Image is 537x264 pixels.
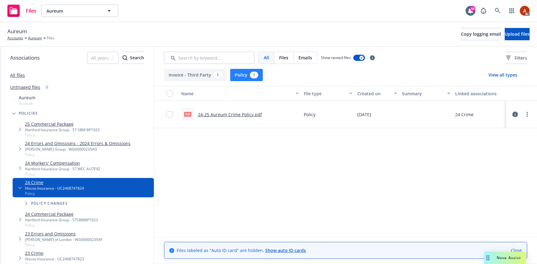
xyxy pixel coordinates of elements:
[491,5,504,17] a: Search
[184,112,191,116] span: pdf
[304,111,315,118] span: Policy
[26,8,36,13] span: Files
[5,2,39,19] a: Files
[357,90,390,97] div: Created on
[164,52,255,64] input: Search by keyword...
[506,5,518,17] a: Switch app
[357,111,371,118] span: [DATE]
[25,231,102,237] a: 23 Errors and Omissions
[25,223,98,228] span: Policy
[399,86,453,101] button: Summary
[455,111,474,118] div: 24 Crime
[25,242,102,247] span: Policy
[25,152,130,157] span: Policy
[181,90,292,97] div: Name
[25,132,100,138] span: Policy
[453,86,506,101] button: Linked associations
[497,255,521,260] span: Nova Assist
[479,69,527,81] button: View all types
[25,166,100,171] div: Hartford Insurance Group - 57 WEC AU7E9Z
[25,171,100,177] span: Policy
[19,94,35,101] span: Aureum
[166,111,173,117] input: Toggle Row Selected
[506,55,527,61] span: Filters
[41,5,118,17] button: Aureum
[25,217,98,223] div: Hartford Insurance Group - 57SBMBP1923
[461,28,501,40] button: Copy logging email
[455,90,504,97] div: Linked associations
[25,250,84,256] a: 23 Crime
[484,252,526,264] button: Nova Assist
[25,211,98,217] a: 24 Commercial Package
[477,5,490,17] a: Report a Bug
[299,54,312,61] span: Emails
[31,202,68,205] span: Policy changes
[484,252,492,264] div: Drag to move
[230,69,263,81] button: Policy
[10,54,40,62] span: Associations
[47,35,54,41] span: Files
[25,160,100,166] a: 24 Workers' Compensation
[198,112,262,117] a: 24-25 Aureum Crime Policy.pdf
[7,27,27,35] span: Aureum
[511,247,522,254] a: Close
[214,72,222,78] div: 1
[355,86,399,101] button: Created on
[505,28,530,40] button: Upload files
[25,237,102,242] div: [PERSON_NAME] of London - WG00000235AF
[25,256,84,262] div: Hiscox Insurance - UC2468747823
[7,35,23,41] a: Accounts
[279,54,288,61] span: Files
[25,121,100,127] a: 25 Commercial Package
[304,90,346,97] div: File type
[470,6,475,11] div: 44
[25,140,130,147] a: 24 Errors and Omissions - 2024 Errors & Omissions
[515,55,527,61] span: Filters
[25,147,130,152] div: [PERSON_NAME] Group - WG00000235AG
[10,84,40,90] a: Untriaged files
[25,186,84,191] div: Hiscox Insurance - UC2468747824
[523,111,531,118] a: more
[19,112,38,115] span: Policies
[122,52,144,64] div: Search
[164,69,226,81] button: Invoice - Third Party
[43,84,51,91] div: 0
[25,127,100,132] div: Hartford Insurance Group - 57 SBM BP1923
[461,31,501,37] span: Copy logging email
[321,55,351,60] span: Show nested files
[25,191,84,196] span: Policy
[177,247,306,254] span: Files labeled as "Auto ID card" are hidden.
[122,52,144,64] button: SearchSearch
[402,90,444,97] div: Summary
[46,8,100,14] span: Aureum
[265,247,306,253] a: Show auto ID cards
[301,86,355,101] button: File type
[505,31,530,37] span: Upload files
[28,35,42,41] a: Aureum
[520,6,530,16] img: photo
[122,55,127,60] svg: Search
[10,72,25,78] a: All files
[179,86,301,101] button: Name
[506,52,527,64] button: Filters
[166,90,173,97] input: Select all
[19,101,35,106] span: Account
[264,54,269,61] span: All
[25,179,84,186] a: 24 Crime
[250,72,258,78] div: 1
